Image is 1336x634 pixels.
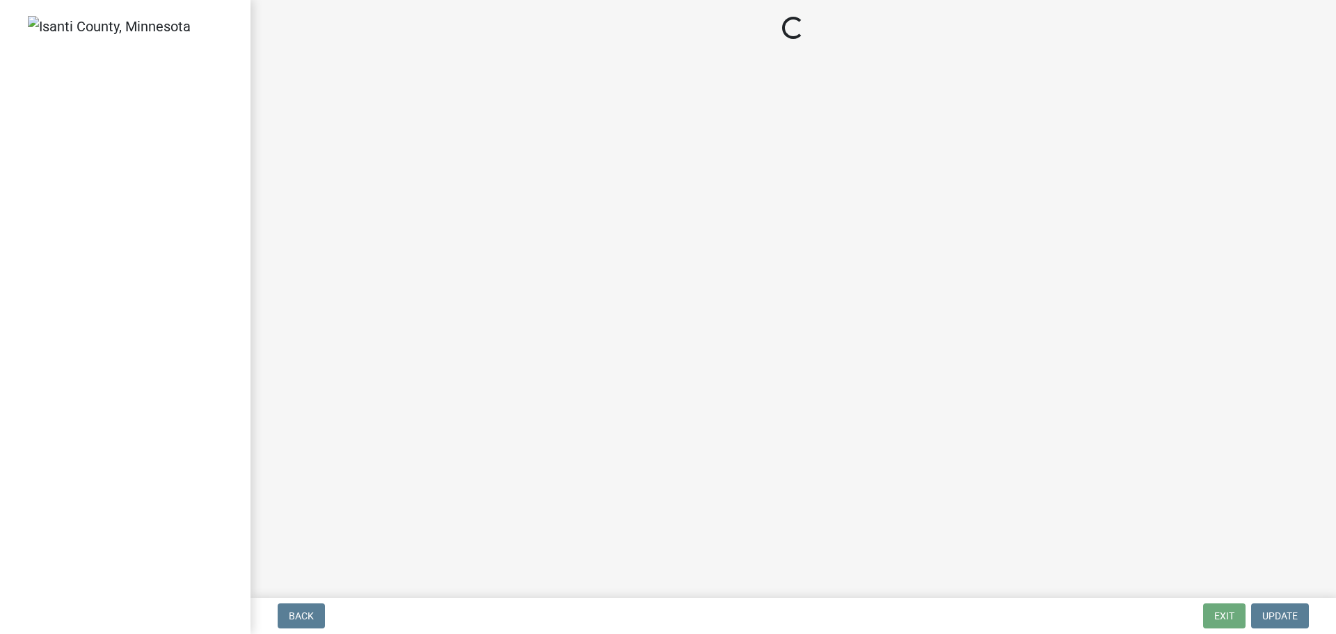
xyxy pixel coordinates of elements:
[289,610,314,621] span: Back
[1262,610,1298,621] span: Update
[278,603,325,628] button: Back
[1203,603,1246,628] button: Exit
[1251,603,1309,628] button: Update
[28,16,191,37] img: Isanti County, Minnesota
